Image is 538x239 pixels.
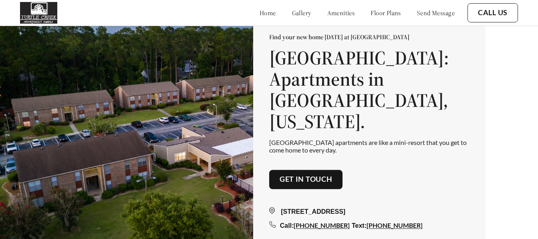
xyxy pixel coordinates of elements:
img: turtle_creek_logo.png [20,2,57,24]
a: [PHONE_NUMBER] [294,221,350,229]
a: amenities [327,9,355,17]
button: Call Us [467,3,518,22]
a: home [260,9,276,17]
a: [PHONE_NUMBER] [367,221,423,229]
p: [GEOGRAPHIC_DATA] apartments are like a mini-resort that you get to come home to every day. [269,139,469,154]
button: Get in touch [269,170,343,189]
a: Get in touch [280,175,332,184]
span: Text: [352,222,367,229]
a: Call Us [478,8,508,17]
a: floor plans [371,9,401,17]
h1: [GEOGRAPHIC_DATA]: Apartments in [GEOGRAPHIC_DATA], [US_STATE]. [269,48,469,132]
span: Call: [280,222,294,229]
a: send message [417,9,455,17]
div: [STREET_ADDRESS] [269,207,469,217]
a: gallery [292,9,311,17]
p: Find your new home [DATE] at [GEOGRAPHIC_DATA] [269,33,469,41]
